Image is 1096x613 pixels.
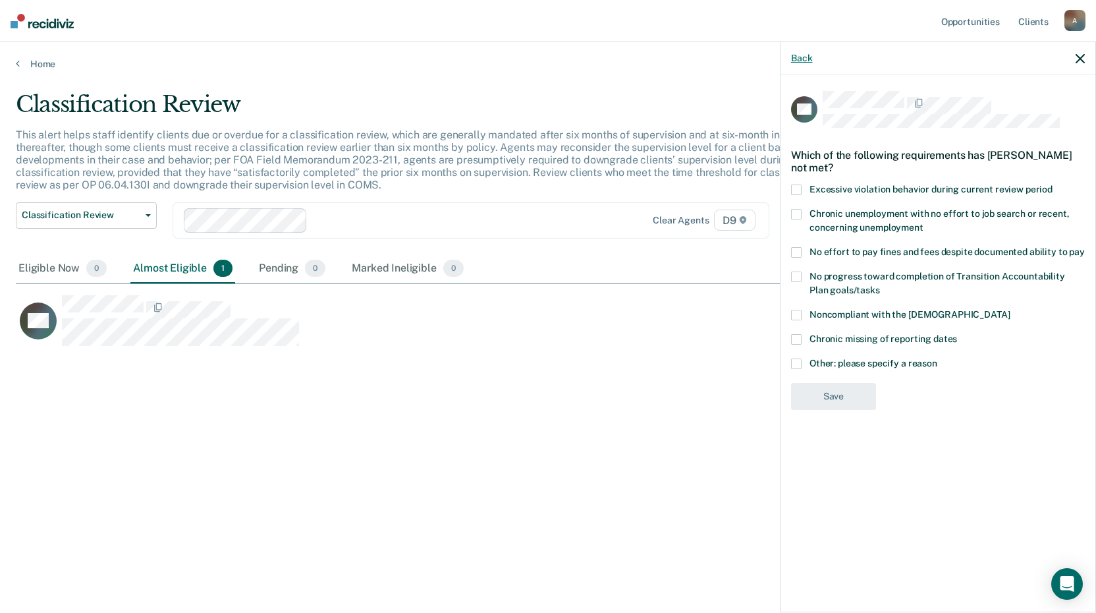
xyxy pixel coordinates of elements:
[11,14,74,28] img: Recidiviz
[1051,568,1083,600] div: Open Intercom Messenger
[714,210,755,231] span: D9
[16,91,838,129] div: Classification Review
[16,58,1080,70] a: Home
[809,358,937,368] span: Other: please specify a reason
[809,247,1085,257] span: No effort to pay fines and fees despite documented ability to pay
[809,309,1010,320] span: Noncompliant with the [DEMOGRAPHIC_DATA]
[16,129,823,192] p: This alert helps staff identify clients due or overdue for a classification review, which are gen...
[22,210,140,221] span: Classification Review
[809,208,1070,233] span: Chronic unemployment with no effort to job search or recent, concerning unemployment
[791,383,876,410] button: Save
[809,184,1053,194] span: Excessive violation behavior during current review period
[653,215,709,226] div: Clear agents
[16,295,941,347] div: CaseloadOpportunityCell-0490985
[443,260,464,277] span: 0
[349,254,466,283] div: Marked Ineligible
[791,138,1085,185] div: Which of the following requirements has [PERSON_NAME] not met?
[809,334,957,344] span: Chronic missing of reporting dates
[305,260,325,277] span: 0
[16,254,109,283] div: Eligible Now
[130,254,235,283] div: Almost Eligible
[791,53,812,64] button: Back
[86,260,107,277] span: 0
[1064,10,1085,31] div: A
[809,271,1065,295] span: No progress toward completion of Transition Accountability Plan goals/tasks
[256,254,328,283] div: Pending
[213,260,233,277] span: 1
